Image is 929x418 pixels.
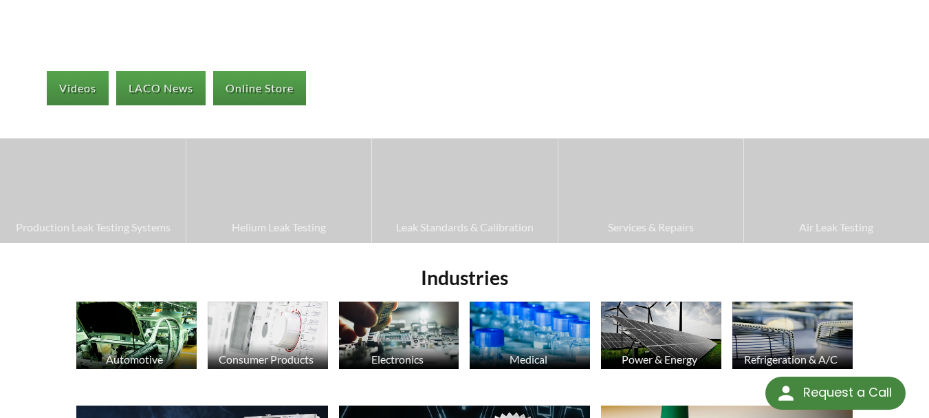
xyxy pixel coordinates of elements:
div: Refrigeration & A/C [730,353,851,366]
a: Online Store [213,71,306,105]
div: Automotive [74,353,195,366]
img: Consumer Products image [208,302,328,369]
img: Automotive Industry image [76,302,197,369]
a: Medical Medicine Bottle image [470,302,590,373]
a: Consumer Products Consumer Products image [208,302,328,373]
div: Request a Call [765,377,906,410]
span: Services & Repairs [565,218,736,236]
a: Services & Repairs [558,138,743,242]
a: Electronics Electronics image [339,302,459,373]
img: Electronics image [339,302,459,369]
span: Leak Standards & Calibration [379,218,550,236]
div: Consumer Products [206,353,327,366]
a: Air Leak Testing [744,138,929,242]
div: Electronics [337,353,458,366]
a: Helium Leak Testing [186,138,371,242]
img: round button [775,382,797,404]
img: Solar Panels image [601,302,721,369]
span: Helium Leak Testing [193,218,364,236]
div: Medical [468,353,589,366]
span: Production Leak Testing Systems [7,218,179,236]
a: Leak Standards & Calibration [372,138,557,242]
img: Medicine Bottle image [470,302,590,369]
div: Power & Energy [599,353,720,366]
div: Request a Call [803,377,892,408]
a: Videos [47,71,109,105]
h2: Industries [71,265,858,291]
img: HVAC Products image [732,302,853,369]
a: Refrigeration & A/C HVAC Products image [732,302,853,373]
a: Automotive Automotive Industry image [76,302,197,373]
a: LACO News [116,71,206,105]
span: Air Leak Testing [751,218,922,236]
a: Power & Energy Solar Panels image [601,302,721,373]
